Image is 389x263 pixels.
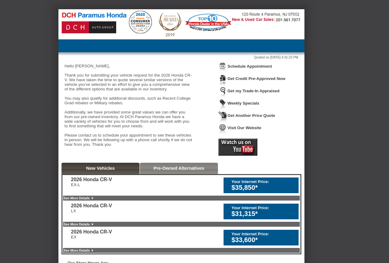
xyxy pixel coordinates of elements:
[218,87,227,98] img: Icon_TradeInAppraisal.png
[228,76,285,81] a: Get Credit Pre-Approved Now
[218,74,227,86] img: Icon_CreditApproval.png
[71,229,112,235] div: 2026 Honda CR-V
[64,222,94,226] a: See More Details ▼
[232,184,296,192] div: $35,850*
[64,196,94,200] a: See More Details ▼
[218,111,227,123] img: Icon_GetQuote.png
[228,89,280,93] a: Get my Trade-In Appraised
[218,62,227,74] img: Icon_ScheduleAppointment.png
[232,232,296,236] div: Your Internet Price:
[65,59,194,151] div: Hello [PERSON_NAME], Thank you for submitting your vehicle request for the 2026 Honda CR-V. We ha...
[228,101,259,106] a: Weekly Specials
[232,210,296,218] div: $31,315*
[218,124,227,135] img: Icon_VisitWebsite.png
[71,203,112,209] div: 2026 Honda CR-V
[65,55,298,59] div: Quoted on [DATE] 4:31:23 PM
[218,99,227,110] img: Icon_WeeklySpecials.png
[71,177,112,182] div: 2026 Honda CR-V
[232,179,296,184] div: Your Internet Price:
[228,113,275,118] a: Get Another Price Quote
[71,209,112,213] div: LX
[232,205,296,210] div: Your Internet Price:
[228,126,261,130] a: Visit Our Website
[218,138,257,156] img: Icon_Youtube2.png
[86,166,115,171] a: New Vehicles
[153,166,204,171] a: Pre-Owned Alternatives
[228,64,272,69] a: Schedule Appointment
[232,236,296,244] div: $33,600*
[71,182,112,187] div: EX-L
[71,235,112,239] div: EX
[64,249,94,252] a: See More Details ▼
